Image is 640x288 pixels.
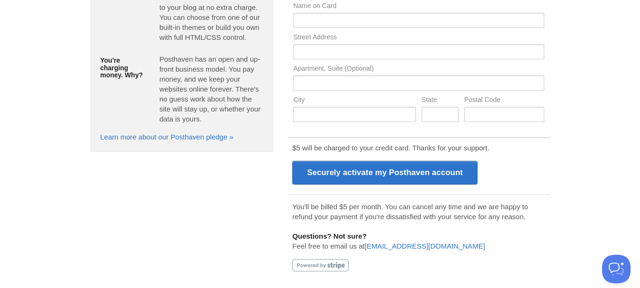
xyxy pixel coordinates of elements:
img: tab_keywords_by_traffic_grey.svg [96,55,103,63]
img: logo_orange.svg [15,15,23,23]
div: Domain: [DOMAIN_NAME] [25,25,104,32]
label: Name on Card [293,2,544,11]
input: Securely activate my Posthaven account [292,161,478,185]
div: Keywords by Traffic [106,56,156,62]
b: Questions? Not sure? [292,232,367,240]
label: Postal Code [464,96,544,105]
p: You'll be billed $5 per month. You can cancel any time and we are happy to refund your payment if... [292,202,545,222]
img: website_grey.svg [15,25,23,32]
img: tab_domain_overview_orange.svg [27,55,35,63]
p: Posthaven has an open and up-front business model. You pay money, and we keep your websites onlin... [159,54,263,124]
label: State [422,96,459,105]
a: [EMAIL_ADDRESS][DOMAIN_NAME] [365,242,485,250]
iframe: Help Scout Beacon - Open [602,255,631,283]
p: $5 will be charged to your credit card. Thanks for your support. [292,143,545,153]
div: v 4.0.25 [27,15,46,23]
p: Feel free to email us at [292,231,545,251]
label: Street Address [293,34,544,43]
div: Domain Overview [38,56,85,62]
h5: You're charging money. Why? [100,57,145,79]
label: Apartment, Suite (Optional) [293,65,544,74]
a: Learn more about our Posthaven pledge » [100,133,234,141]
label: City [293,96,416,105]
